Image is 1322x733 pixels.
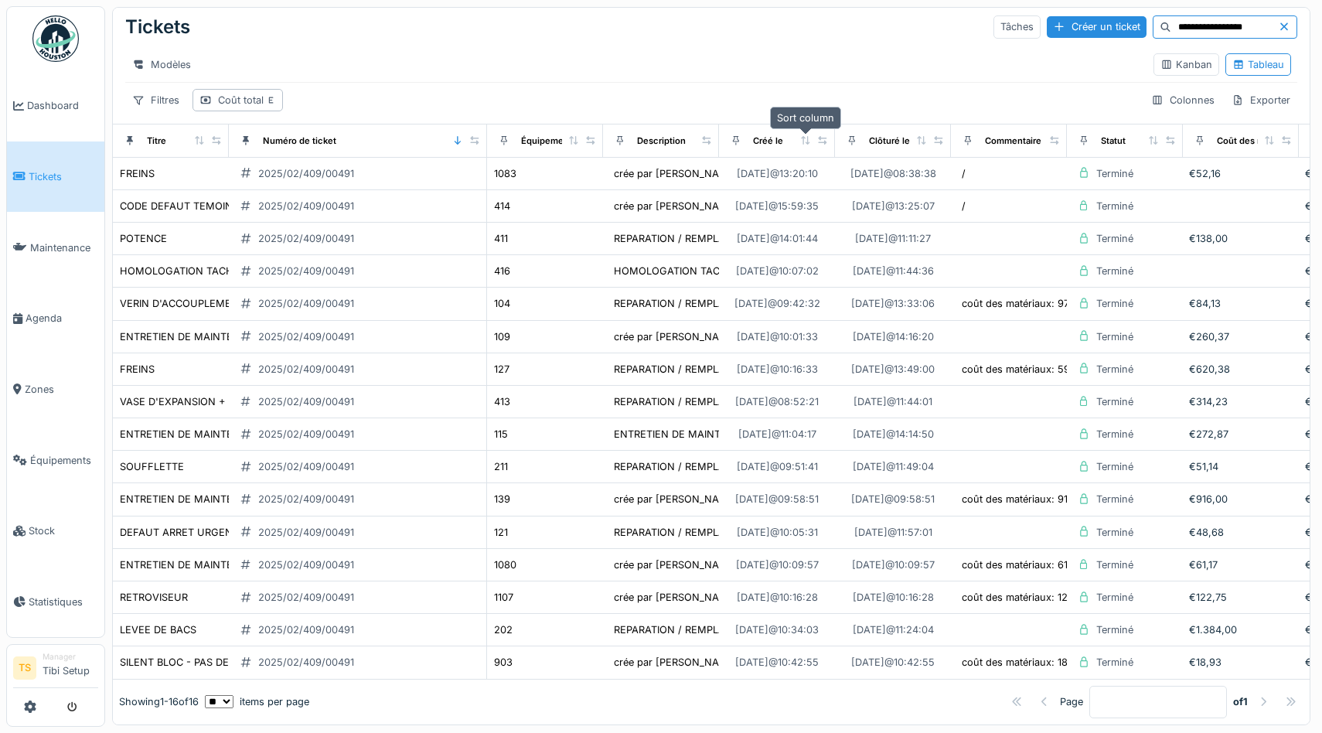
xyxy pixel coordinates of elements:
div: Terminé [1096,296,1133,311]
div: 121 [494,525,508,540]
div: Colonnes [1144,89,1221,111]
div: REPARATION / REMPLACEMENT PIECES -> C.211 -> 11... [614,459,877,474]
div: 2025/02/409/00491 [258,362,354,377]
div: POTENCE [120,231,167,246]
a: Statistiques [7,567,104,638]
div: SILENT BLOC - PAS DE FEUILLE [PERSON_NAME] [120,655,357,670]
li: TS [13,656,36,680]
div: [DATE] @ 11:11:27 [855,231,931,246]
div: [DATE] @ 13:20:10 [737,166,818,181]
div: ENTRETIEN DE MAINTENANCE - ATELIER EXT. [GEOGRAPHIC_DATA] [120,492,448,506]
div: Équipement [521,135,572,148]
div: 2025/02/409/00491 [258,655,354,670]
div: 2025/02/409/00491 [258,557,354,572]
div: [DATE] @ 10:42:55 [851,655,935,670]
div: Terminé [1096,557,1133,572]
div: €122,75 [1189,590,1293,605]
div: Clôturé le [869,135,910,148]
div: 2025/02/409/00491 [258,394,354,409]
div: DEFAUT ARRET URGENCE [120,525,246,540]
div: [DATE] @ 09:58:51 [735,492,819,506]
a: Maintenance [7,212,104,283]
div: 2025/02/409/00491 [258,492,354,506]
div: ENTRETIEN DE MAINTENANCE + PASSAGE CT [120,427,342,442]
div: 413 [494,394,510,409]
div: [DATE] @ 11:44:01 [854,394,932,409]
a: Tickets [7,141,104,213]
div: €620,38 [1189,362,1293,377]
div: [DATE] @ 10:34:03 [735,622,819,637]
div: Terminé [1096,264,1133,278]
a: Zones [7,354,104,425]
div: €48,68 [1189,525,1293,540]
a: Agenda [7,283,104,354]
div: Titre [147,135,166,148]
div: coût des matériaux: 18.931128€ 6.0: SILENTBLOC [962,655,1195,670]
div: Créé le [753,135,783,148]
div: Terminé [1096,655,1133,670]
div: Exporter [1225,89,1297,111]
div: [DATE] @ 13:49:00 [851,362,935,377]
div: [DATE] @ 10:09:57 [852,557,935,572]
div: 2025/02/409/00491 [258,199,354,213]
div: 202 [494,622,513,637]
div: €84,13 [1189,296,1293,311]
div: [DATE] @ 11:24:04 [853,622,934,637]
div: €260,37 [1189,329,1293,344]
div: VERIN D'ACCOUPLEMENT [120,296,245,311]
div: Showing 1 - 16 of 16 [119,694,199,709]
div: Terminé [1096,492,1133,506]
div: Terminé [1096,329,1133,344]
div: crée par [PERSON_NAME] pour le véhicule C-10... [614,329,850,344]
div: FREINS [120,166,155,181]
div: €61,17 [1189,557,1293,572]
div: 2025/02/409/00491 [258,525,354,540]
div: Coût des matériaux [1217,135,1298,148]
div: Terminé [1096,525,1133,540]
div: €51,14 [1189,459,1293,474]
span: Agenda [26,311,98,326]
div: 109 [494,329,510,344]
div: 211 [494,459,508,474]
div: [DATE] @ 10:05:31 [737,525,818,540]
a: Stock [7,496,104,567]
strong: of 1 [1233,694,1248,709]
div: [DATE] @ 09:51:41 [737,459,818,474]
div: [DATE] @ 10:16:33 [737,362,818,377]
div: [DATE] @ 10:07:02 [736,264,819,278]
div: 127 [494,362,509,377]
div: [DATE] @ 11:44:36 [853,264,934,278]
div: Terminé [1096,362,1133,377]
div: [DATE] @ 09:42:32 [734,296,820,311]
div: €916,00 [1189,492,1293,506]
div: ENTRETIEN DE MAINTENANCE + PASSAGE CT [120,329,342,344]
div: FREINS [120,362,155,377]
div: HOMOLOGATION TACHYGRAPHE - LENS MOTOR [120,264,358,278]
div: crée par [PERSON_NAME] pour le véhicule V-11... [614,590,847,605]
div: [DATE] @ 14:16:20 [853,329,934,344]
span: Statistiques [29,595,98,609]
div: [DATE] @ 13:25:07 [852,199,935,213]
div: Manager [43,651,98,663]
div: / [962,166,966,181]
div: Terminé [1096,394,1133,409]
span: Équipements [30,453,98,468]
div: Terminé [1096,622,1133,637]
div: coût des matériaux: 97.300000€ 1.0: VERIN [962,296,1167,311]
div: RETROVISEUR [120,590,188,605]
div: crée par [PERSON_NAME] pour le véhicule V-10... [614,166,850,181]
div: 2025/02/409/00491 [258,459,354,474]
img: Badge_color-CXgf-gQk.svg [32,15,79,62]
div: [DATE] @ 14:01:44 [737,231,818,246]
div: ENTRETIEN DE MAINTENANCE + PASSAGE CT crée par... [614,427,887,442]
div: 1107 [494,590,513,605]
div: crée par [PERSON_NAME] pour le véhicule V-10... [614,557,850,572]
div: 2025/02/409/00491 [258,427,354,442]
a: Dashboard [7,70,104,141]
div: [DATE] @ 10:09:57 [736,557,819,572]
div: 2025/02/409/00491 [258,329,354,344]
div: 2025/02/409/00491 [258,231,354,246]
div: crée par [PERSON_NAME] pour le véhicule C-90... [614,655,853,670]
div: REPARATION / REMPLACEMENT PIECES -> C.202 -> 75... [614,622,885,637]
div: REPARATION / REMPLACEMENT PIECES -> C.411 -> 37... [614,231,879,246]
